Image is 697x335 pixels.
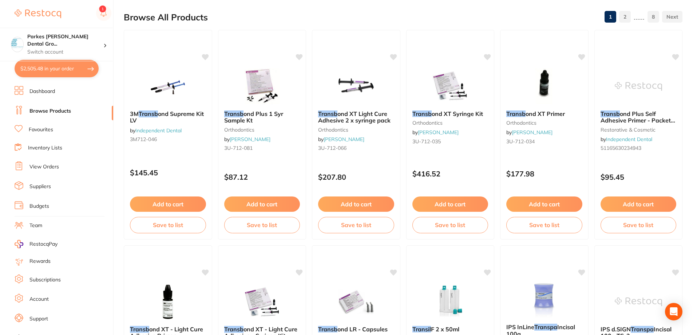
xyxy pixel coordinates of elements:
em: Transb [318,110,337,117]
img: 3M Transbond Supreme Kit LV [144,68,191,105]
a: Dashboard [29,88,55,95]
a: Favourites [29,126,53,133]
span: 3M712-046 [130,136,157,143]
a: Restocq Logo [15,5,61,22]
a: Browse Products [29,108,71,115]
span: by [506,129,553,136]
a: Suppliers [29,183,51,190]
span: IPS d.SIGN [601,326,631,333]
span: by [318,136,364,143]
a: Budgets [29,203,49,210]
a: Support [29,315,48,323]
small: orthodontics [412,120,488,126]
p: Switch account [27,48,103,56]
a: Subscriptions [29,276,61,284]
button: Add to cart [412,196,488,212]
button: $2,505.48 in your order [15,60,99,77]
button: Add to cart [601,196,677,212]
img: RestocqPay [15,240,23,248]
a: View Orders [29,163,59,171]
button: Save to list [506,217,582,233]
p: $416.52 [412,170,488,178]
button: Add to cart [224,196,300,212]
b: Transbond XT Primer [506,110,582,117]
span: 3U-712-035 [412,138,441,145]
a: Inventory Lists [28,144,62,152]
span: by [130,127,182,134]
div: Open Intercom Messenger [665,303,682,320]
a: Independent Dental [606,136,652,143]
b: Transbond XT Syringe Kit [412,110,488,117]
a: Rewards [29,258,51,265]
img: Transbond XT Syringe Kit [427,68,474,105]
h4: Parkes Baker Dental Group [27,33,103,47]
button: Add to cart [318,196,394,212]
b: Transil F 2 x 50ml [412,326,488,332]
em: Transb [506,110,526,117]
a: 1 [605,9,616,24]
a: Team [29,222,42,229]
span: ond XT Light Cure Adhesive 2 x syringe pack [318,110,391,124]
button: Save to list [318,217,394,233]
em: Transb [224,110,243,117]
button: Add to cart [130,196,206,212]
b: 3M Transbond Supreme Kit LV [130,110,206,124]
small: orthodontics [224,127,300,133]
em: Transb [412,110,432,117]
p: ...... [634,13,645,21]
img: Parkes Baker Dental Group [11,37,23,49]
small: restorative & cosmetic [601,127,677,133]
em: Transb [139,110,158,117]
span: by [412,129,459,136]
span: ond Plus 1 Syr Sample Kt [224,110,283,124]
span: ond Plus Self Adhesive Primer - Packet of 20 [601,110,675,131]
em: Transb [224,326,243,333]
a: 2 [619,9,631,24]
span: ond XT Primer [526,110,565,117]
span: by [224,136,270,143]
img: Restocq Logo [15,9,61,18]
span: 51165630234943 [601,145,641,151]
img: Transil F 2 x 50ml [427,284,474,320]
button: Save to list [224,217,300,233]
span: F 2 x 50ml [431,326,459,333]
a: [PERSON_NAME] [512,129,553,136]
small: orthodontics [506,120,582,126]
a: RestocqPay [15,240,58,248]
span: 3U-712-034 [506,138,535,145]
span: ond Supreme Kit LV [130,110,204,124]
a: Independent Dental [135,127,182,134]
span: 3U-712-066 [318,145,346,151]
button: Add to cart [506,196,582,212]
span: ond LR - Capsules [337,326,388,333]
span: IPS InLine [506,323,534,331]
p: $87.12 [224,173,300,181]
a: [PERSON_NAME] [418,129,459,136]
b: Transbond LR - Capsules [318,326,394,332]
button: Save to list [412,217,488,233]
b: Transbond Plus Self Adhesive Primer - Packet of 20 [601,110,677,124]
b: Transbond XT Light Cure Adhesive 2 x syringe pack [318,110,394,124]
p: $207.80 [318,173,394,181]
img: Transbond Plus 1 Syr Sample Kt [238,68,286,105]
em: Transb [318,326,337,333]
a: Account [29,296,49,303]
button: Save to list [130,217,206,233]
p: $145.45 [130,168,206,177]
em: Transpa [631,326,654,333]
em: Transpa [534,323,557,331]
span: by [601,136,652,143]
span: ond XT Syringe Kit [432,110,483,117]
a: [PERSON_NAME] [324,136,364,143]
img: Transbond Plus Self Adhesive Primer - Packet of 20 [615,68,662,105]
b: Transbond Plus 1 Syr Sample Kt [224,110,300,124]
img: Transbond XT Primer [520,68,568,105]
em: Transil [412,326,431,333]
img: IPS InLine Transpa Incisal 100g [520,281,568,318]
span: 3M [130,110,139,117]
button: Save to list [601,217,677,233]
em: Transb [130,326,149,333]
img: IPS d.SIGN Transpa Incisal 100g TS-2 [615,284,662,320]
img: Transbond XT - Light Cure Adhesive - Syringe Kit [238,284,286,320]
span: 3U-712-081 [224,145,253,151]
